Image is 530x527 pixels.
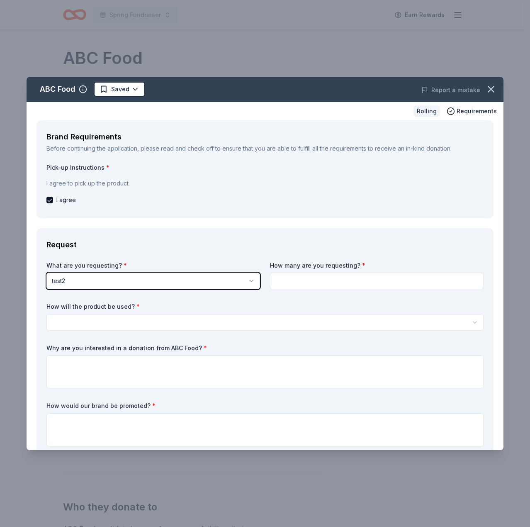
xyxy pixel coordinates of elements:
label: Pick-up Instructions [46,163,484,172]
button: Report a mistake [421,85,480,95]
span: Requirements [457,106,497,116]
button: Saved [94,82,145,97]
p: I agree to pick up the product. [46,178,484,188]
label: What are you requesting? [46,261,260,270]
button: Requirements [447,106,497,116]
div: Brand Requirements [46,130,484,144]
label: How will the product be used? [46,303,484,311]
div: ABC Food [40,83,75,96]
span: Saved [111,84,129,94]
div: Request [46,238,484,251]
div: Rolling [413,105,440,117]
div: Before continuing the application, please read and check off to ensure that you are able to fulfi... [46,144,484,154]
label: How would our brand be promoted? [46,402,484,410]
label: Why are you interested in a donation from ABC Food? [46,344,484,352]
label: How many are you requesting? [270,261,484,270]
span: I agree [56,195,76,205]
